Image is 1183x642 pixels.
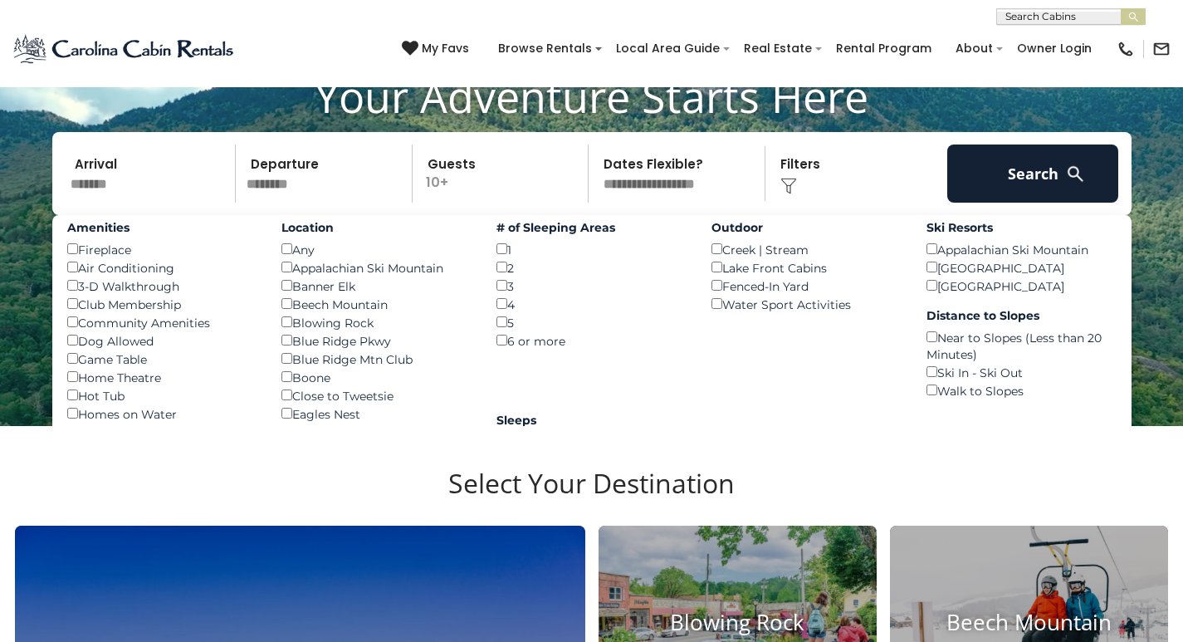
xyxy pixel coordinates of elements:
div: 1 [496,240,687,258]
div: Homes on Water [67,404,257,423]
div: Boone [281,368,472,386]
label: Outdoor [711,219,902,236]
div: Beech Mountain [281,295,472,313]
div: Hot Tub [67,386,257,404]
label: Sleeps [496,412,687,429]
h4: Blowing Rock [599,610,877,635]
button: Search [947,145,1119,203]
label: Location [281,219,472,236]
div: Walk to Slopes [926,381,1117,399]
h4: Beech Mountain [890,610,1168,635]
div: Blowing Rock [281,313,472,331]
img: filter--v1.png [780,178,797,194]
a: About [947,36,1001,61]
div: Dog Allowed [67,331,257,350]
div: 3 [496,277,687,295]
label: Amenities [67,219,257,236]
a: Local Area Guide [608,36,728,61]
div: Blue Ridge Mtn Club [281,350,472,368]
label: Distance to Slopes [926,307,1117,324]
div: Game Table [67,350,257,368]
div: Grandfather Mountain [281,423,472,441]
a: Owner Login [1009,36,1100,61]
div: 6 or more [496,331,687,350]
div: [GEOGRAPHIC_DATA] [926,258,1117,277]
div: Ski In - Ski Out [926,363,1117,381]
div: King Bed [67,423,257,441]
div: Fenced-In Yard [711,277,902,295]
img: Blue-2.png [12,32,237,66]
div: Eagles Nest [281,404,472,423]
img: search-regular-white.png [1065,164,1086,184]
img: phone-regular-black.png [1117,40,1135,58]
div: Near to Slopes (Less than 20 Minutes) [926,328,1117,363]
p: 10+ [418,145,589,203]
div: Air Conditioning [67,258,257,277]
div: Fireplace [67,240,257,258]
label: Ski Resorts [926,219,1117,236]
div: 2 [496,258,687,277]
div: Creek | Stream [711,240,902,258]
div: Appalachian Ski Mountain [281,258,472,277]
div: Club Membership [67,295,257,313]
label: # of Sleeping Areas [496,219,687,236]
h3: Select Your Destination [12,468,1171,526]
div: Community Amenities [67,313,257,331]
div: Any [281,240,472,258]
div: 5 [496,313,687,331]
div: [GEOGRAPHIC_DATA] [926,277,1117,295]
div: Blue Ridge Pkwy [281,331,472,350]
a: Real Estate [736,36,820,61]
div: Close to Tweetsie [281,386,472,404]
div: 4 [496,295,687,313]
div: Home Theatre [67,368,257,386]
div: Lake Front Cabins [711,258,902,277]
h1: Your Adventure Starts Here [12,71,1171,122]
div: Water Sport Activities [711,295,902,313]
span: My Favs [422,40,469,57]
div: Banner Elk [281,277,472,295]
a: Browse Rentals [490,36,600,61]
a: My Favs [402,40,473,58]
a: Rental Program [828,36,940,61]
div: 3-D Walkthrough [67,277,257,295]
div: Appalachian Ski Mountain [926,240,1117,258]
img: mail-regular-black.png [1152,40,1171,58]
